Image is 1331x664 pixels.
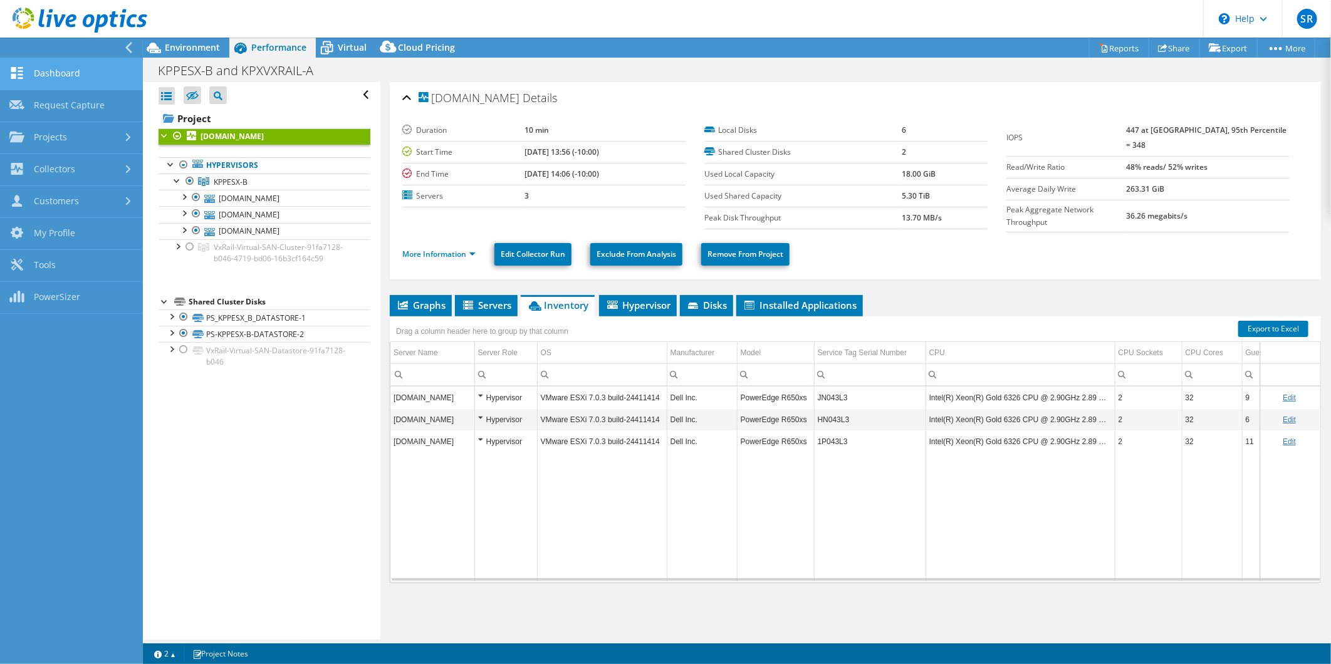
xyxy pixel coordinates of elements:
div: CPU Sockets [1119,345,1163,360]
td: CPU Cores Column [1182,342,1242,364]
a: More [1257,38,1315,58]
td: Column Manufacturer, Value Dell Inc. [667,386,737,408]
div: Manufacturer [671,345,715,360]
td: Service Tag Serial Number Column [814,342,926,364]
td: Column Manufacturer, Value Dell Inc. [667,430,737,452]
a: Project [159,108,370,128]
td: Column CPU, Value Intel(R) Xeon(R) Gold 6326 CPU @ 2.90GHz 2.89 GHz [926,408,1115,430]
td: Column CPU Sockets, Value 2 [1115,408,1182,430]
span: Cloud Pricing [398,41,455,53]
td: Column Server Role, Value Hypervisor [474,386,537,408]
td: Column OS, Value VMware ESXi 7.0.3 build-24411414 [537,386,667,408]
td: Column CPU Sockets, Value 2 [1115,430,1182,452]
a: Export to Excel [1238,321,1308,337]
a: 2 [145,646,184,661]
span: Hypervisor [605,299,671,311]
a: KPPESX-B [159,174,370,190]
a: Reports [1089,38,1149,58]
span: Servers [461,299,511,311]
td: Column Service Tag Serial Number, Value JN043L3 [814,386,926,408]
span: Details [523,90,557,105]
label: Used Local Capacity [704,168,902,180]
td: Column Model, Value PowerEdge R650xs [737,386,814,408]
div: Server Role [478,345,518,360]
a: PS_KPPESX_B_DATASTORE-1 [159,309,370,326]
div: Service Tag Serial Number [818,345,907,360]
a: Edit Collector Run [494,243,572,266]
td: Column Server Name, Value kppesx-b03.ksbe.edu [390,386,474,408]
label: Peak Disk Throughput [704,212,902,224]
td: Column OS, Value VMware ESXi 7.0.3 build-24411414 [537,408,667,430]
span: Performance [251,41,306,53]
td: Column Server Role, Value Hypervisor [474,430,537,452]
label: Peak Aggregate Network Throughput [1006,204,1126,229]
td: Column Model, Filter cell [737,363,814,385]
span: [DOMAIN_NAME] [419,92,519,105]
span: Environment [165,41,220,53]
b: 447 at [GEOGRAPHIC_DATA], 95th Percentile = 348 [1126,125,1287,150]
a: Edit [1283,393,1296,402]
div: Guest VM Count [1246,345,1302,360]
a: VxRail-Virtual-SAN-Datastore-91fa7128-b046 [159,342,370,370]
td: Column CPU Sockets, Filter cell [1115,363,1182,385]
a: More Information [402,249,476,259]
a: [DOMAIN_NAME] [159,190,370,206]
label: IOPS [1006,132,1126,144]
a: Edit [1283,415,1296,424]
span: Installed Applications [743,299,857,311]
td: Column Server Role, Value Hypervisor [474,408,537,430]
a: Edit [1283,437,1296,446]
div: Shared Cluster Disks [189,294,370,309]
td: Column Server Name, Value kppesx-b02.ksbe.edu [390,408,474,430]
td: Column Manufacturer, Filter cell [667,363,737,385]
a: VxRail-Virtual-SAN-Cluster-91fa7128-b046-4719-bd06-16b3cf164c59 [159,239,370,267]
label: Local Disks [704,124,902,137]
h1: KPPESX-B and KPXVXRAIL-A [152,64,333,78]
td: Column Guest VM Count, Value 11 [1242,430,1322,452]
td: Column CPU Cores, Filter cell [1182,363,1242,385]
td: Column Service Tag Serial Number, Value 1P043L3 [814,430,926,452]
span: VxRail-Virtual-SAN-Cluster-91fa7128-b046-4719-bd06-16b3cf164c59 [214,242,343,264]
div: Drag a column header here to group by that column [393,323,572,340]
label: Shared Cluster Disks [704,146,902,158]
td: CPU Column [926,342,1115,364]
div: Hypervisor [478,412,534,427]
svg: \n [1219,13,1230,24]
span: Graphs [396,299,446,311]
b: 2 [902,147,907,157]
label: Read/Write Ratio [1006,161,1126,174]
div: Hypervisor [478,434,534,449]
td: Column CPU Cores, Value 32 [1182,386,1242,408]
b: 3 [525,190,529,201]
td: Column CPU Cores, Value 32 [1182,408,1242,430]
label: Servers [402,190,525,202]
a: Export [1199,38,1258,58]
td: Column Guest VM Count, Value 6 [1242,408,1322,430]
td: Column Service Tag Serial Number, Filter cell [814,363,926,385]
td: Column Server Name, Filter cell [390,363,474,385]
label: Used Shared Capacity [704,190,902,202]
b: 18.00 GiB [902,169,936,179]
td: Column CPU Cores, Value 32 [1182,430,1242,452]
a: Share [1149,38,1200,58]
td: Column Model, Value PowerEdge R650xs [737,430,814,452]
td: Column Guest VM Count, Value 9 [1242,386,1322,408]
label: Start Time [402,146,525,158]
td: OS Column [537,342,667,364]
a: [DOMAIN_NAME] [159,128,370,145]
label: Average Daily Write [1006,183,1126,195]
td: Column OS, Value VMware ESXi 7.0.3 build-24411414 [537,430,667,452]
b: 13.70 MB/s [902,212,942,223]
td: Guest VM Count Column [1242,342,1322,364]
b: 48% reads/ 52% writes [1126,162,1208,172]
div: Server Name [394,345,438,360]
td: Column Service Tag Serial Number, Value HN043L3 [814,408,926,430]
a: [DOMAIN_NAME] [159,206,370,222]
b: 10 min [525,125,549,135]
a: PS-KPPESX-B-DATASTORE-2 [159,326,370,342]
td: Column Server Name, Value kppesx-b01.ksbe.edu [390,430,474,452]
span: Virtual [338,41,367,53]
b: [DATE] 14:06 (-10:00) [525,169,599,179]
td: Column CPU, Value Intel(R) Xeon(R) Gold 6326 CPU @ 2.90GHz 2.89 GHz [926,430,1115,452]
a: Project Notes [184,646,257,661]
